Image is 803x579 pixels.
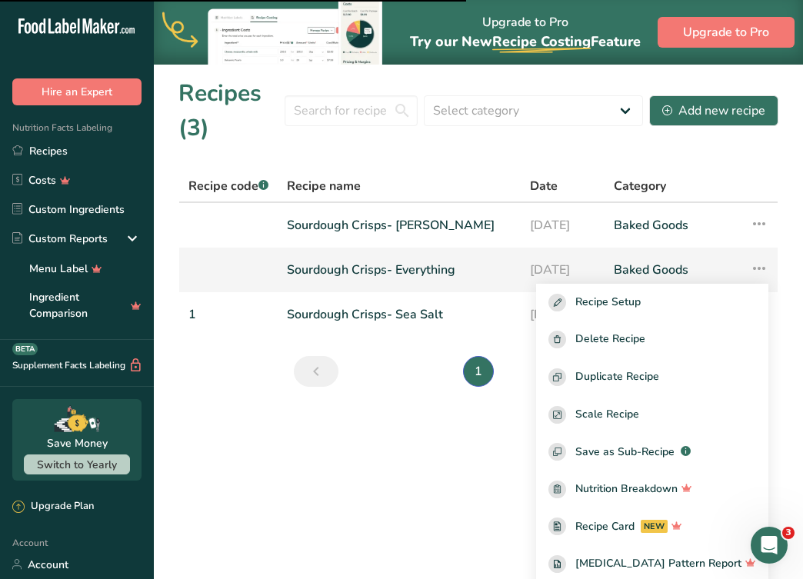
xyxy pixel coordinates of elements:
[410,32,641,51] span: Try our New Feature
[536,358,768,396] button: Duplicate Recipe
[12,78,142,105] button: Hire an Expert
[658,17,795,48] button: Upgrade to Pro
[536,284,768,321] button: Recipe Setup
[294,356,338,387] a: Previous page
[530,177,558,195] span: Date
[575,481,678,498] span: Nutrition Breakdown
[287,209,511,241] a: Sourdough Crisps- [PERSON_NAME]
[530,298,596,331] a: [DATE]
[536,471,768,508] a: Nutrition Breakdown
[530,209,596,241] a: [DATE]
[614,209,731,241] a: Baked Goods
[287,254,511,286] a: Sourdough Crisps- Everything
[24,454,130,474] button: Switch to Yearly
[614,254,731,286] a: Baked Goods
[285,95,418,126] input: Search for recipe
[575,331,645,348] span: Delete Recipe
[683,23,769,42] span: Upgrade to Pro
[287,177,361,195] span: Recipe name
[536,433,768,471] button: Save as Sub-Recipe
[575,368,659,386] span: Duplicate Recipe
[575,294,641,311] span: Recipe Setup
[492,32,591,51] span: Recipe Costing
[662,101,765,120] div: Add new recipe
[12,231,108,247] div: Custom Reports
[575,518,635,534] span: Recipe Card
[641,520,668,533] div: NEW
[536,396,768,434] button: Scale Recipe
[649,95,778,126] button: Add new recipe
[188,178,268,195] span: Recipe code
[410,1,641,65] div: Upgrade to Pro
[751,527,788,564] iframe: Intercom live chat
[12,499,94,514] div: Upgrade Plan
[614,177,666,195] span: Category
[782,527,795,539] span: 3
[575,406,639,424] span: Scale Recipe
[188,298,268,331] a: 1
[178,76,285,145] h1: Recipes (3)
[536,508,768,546] a: Recipe Card NEW
[12,343,38,355] div: BETA
[47,435,108,451] div: Save Money
[536,321,768,359] button: Delete Recipe
[575,444,675,460] span: Save as Sub-Recipe
[287,298,511,331] a: Sourdough Crisps- Sea Salt
[530,254,596,286] a: [DATE]
[575,555,741,573] span: [MEDICAL_DATA] Pattern Report
[37,458,117,472] span: Switch to Yearly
